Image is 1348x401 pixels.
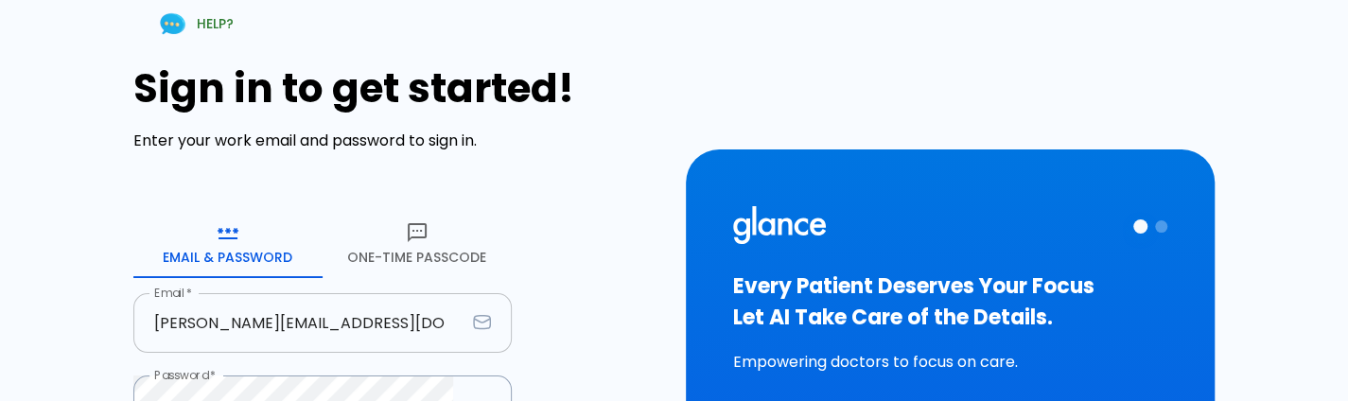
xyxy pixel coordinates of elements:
[133,65,663,112] h1: Sign in to get started!
[733,270,1168,333] h3: Every Patient Deserves Your Focus Let AI Take Care of the Details.
[133,210,323,278] button: Email & Password
[156,8,189,41] img: Chat Support
[323,210,512,278] button: One-Time Passcode
[733,351,1168,374] p: Empowering doctors to focus on care.
[154,285,192,301] label: Email
[154,367,216,383] label: Password
[133,130,663,152] p: Enter your work email and password to sign in.
[133,293,465,353] input: dr.ahmed@clinic.com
